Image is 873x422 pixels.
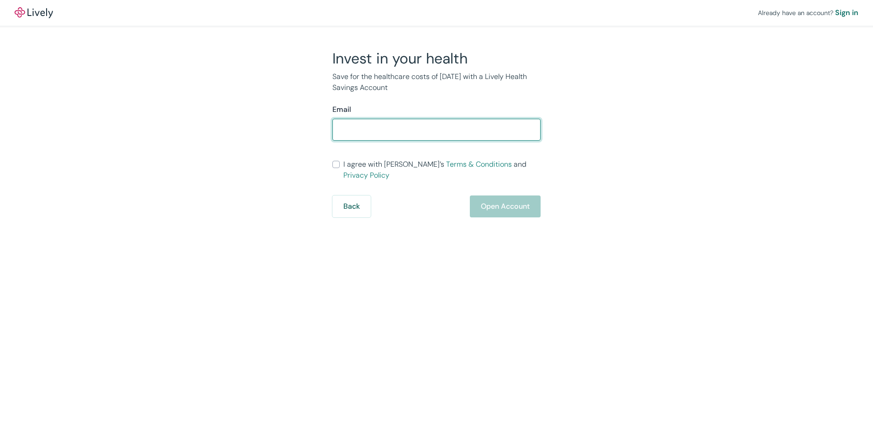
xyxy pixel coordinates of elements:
button: Back [332,195,371,217]
p: Save for the healthcare costs of [DATE] with a Lively Health Savings Account [332,71,541,93]
a: Privacy Policy [343,170,389,180]
label: Email [332,104,351,115]
a: Sign in [835,7,858,18]
img: Lively [15,7,53,18]
span: I agree with [PERSON_NAME]’s and [343,159,541,181]
a: Terms & Conditions [446,159,512,169]
a: LivelyLively [15,7,53,18]
h2: Invest in your health [332,49,541,68]
div: Already have an account? [758,7,858,18]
